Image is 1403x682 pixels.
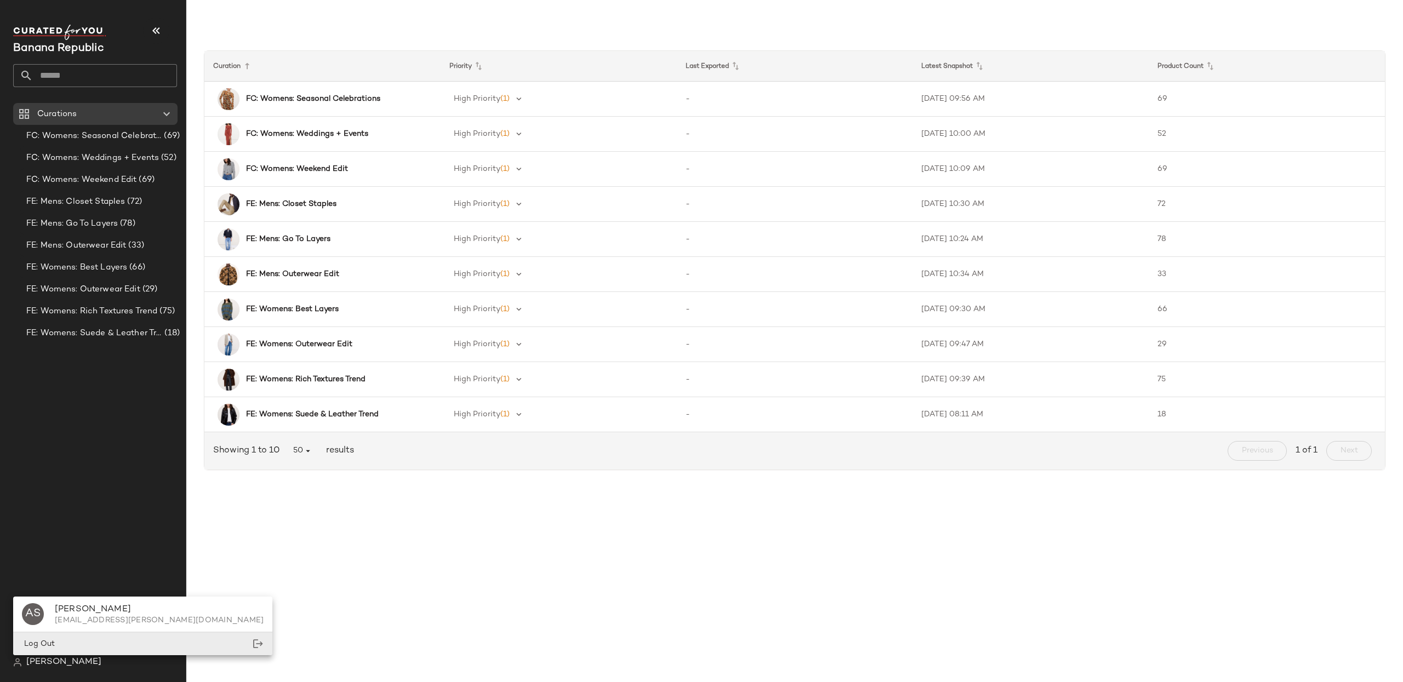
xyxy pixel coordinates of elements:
span: [PERSON_NAME] [26,656,101,669]
span: (1) [500,270,510,278]
span: High Priority [454,200,500,208]
td: [DATE] 10:24 AM [912,222,1149,257]
td: [DATE] 09:39 AM [912,362,1149,397]
span: Curations [37,108,77,121]
td: [DATE] 10:34 AM [912,257,1149,292]
span: Log Out [22,640,55,648]
span: FE: Mens: Outerwear Edit [26,239,126,252]
b: FE: Mens: Outerwear Edit [246,268,339,280]
span: 50 [293,446,313,456]
div: [PERSON_NAME] [55,603,264,616]
td: - [677,397,913,432]
span: (1) [500,165,510,173]
span: Showing 1 to 10 [213,444,284,457]
th: Product Count [1149,51,1385,82]
b: FE: Womens: Rich Textures Trend [246,374,366,385]
td: [DATE] 09:47 AM [912,327,1149,362]
span: High Priority [454,95,500,103]
td: - [677,82,913,117]
span: FE: Mens: Go To Layers [26,217,118,230]
span: FE: Womens: Suede & Leather Trend [26,327,162,340]
td: - [677,292,913,327]
img: cn60599873.jpg [218,88,239,110]
span: High Priority [454,165,500,173]
b: FE: Mens: Closet Staples [246,198,337,210]
span: FE: Womens: Rich Textures Trend [26,305,157,318]
td: - [677,187,913,222]
th: Latest Snapshot [912,51,1149,82]
td: 72 [1149,187,1385,222]
td: - [677,257,913,292]
td: [DATE] 10:30 AM [912,187,1149,222]
b: FE: Mens: Go To Layers [246,233,330,245]
span: results [322,444,354,457]
td: - [677,222,913,257]
b: FC: Womens: Weekend Edit [246,163,348,175]
b: FE: Womens: Suede & Leather Trend [246,409,379,420]
td: 75 [1149,362,1385,397]
img: cn59954632.jpg [218,158,239,180]
td: 69 [1149,152,1385,187]
span: (1) [500,235,510,243]
span: High Priority [454,130,500,138]
span: (69) [136,174,155,186]
td: 78 [1149,222,1385,257]
td: [DATE] 08:11 AM [912,397,1149,432]
td: - [677,362,913,397]
span: FE: Mens: Closet Staples [26,196,125,208]
img: cn59894478.jpg [218,299,239,320]
span: FC: Womens: Seasonal Celebrations [26,130,162,142]
span: FC: Womens: Weddings + Events [26,152,159,164]
td: [DATE] 09:56 AM [912,82,1149,117]
img: svg%3e [13,658,22,667]
span: High Priority [454,235,500,243]
span: (1) [500,200,510,208]
img: cfy_white_logo.C9jOOHJF.svg [13,25,106,40]
span: High Priority [454,410,500,419]
td: 69 [1149,82,1385,117]
span: FE: Womens: Outerwear Edit [26,283,140,296]
span: (18) [162,327,180,340]
td: [DATE] 09:30 AM [912,292,1149,327]
span: Current Company Name [13,43,104,54]
td: 18 [1149,397,1385,432]
img: cn60576580.jpg [218,123,239,145]
span: (33) [126,239,144,252]
button: 50 [284,441,322,461]
span: (29) [140,283,158,296]
span: FE: Womens: Best Layers [26,261,127,274]
span: (1) [500,95,510,103]
b: FE: Womens: Outerwear Edit [246,339,352,350]
td: 33 [1149,257,1385,292]
span: (52) [159,152,176,164]
span: (75) [157,305,175,318]
td: - [677,327,913,362]
span: (78) [118,217,135,230]
span: High Priority [454,340,500,348]
th: Priority [441,51,677,82]
span: (1) [500,340,510,348]
img: cn60380284.jpg [218,263,239,285]
td: 29 [1149,327,1385,362]
td: [DATE] 10:00 AM [912,117,1149,152]
img: cn60557394.jpg [218,334,239,356]
span: (1) [500,410,510,419]
th: Last Exported [677,51,913,82]
span: 1 of 1 [1296,444,1318,457]
img: cn60202242.jpg [218,404,239,426]
b: FE: Womens: Best Layers [246,303,339,315]
img: cn60364079.jpg [218,228,239,250]
div: [EMAIL_ADDRESS][PERSON_NAME][DOMAIN_NAME] [55,616,264,625]
span: High Priority [454,270,500,278]
span: High Priority [454,375,500,383]
img: cn60218028.jpg [218,193,239,215]
td: [DATE] 10:09 AM [912,152,1149,187]
td: - [677,117,913,152]
span: (66) [127,261,145,274]
span: High Priority [454,305,500,313]
td: 52 [1149,117,1385,152]
td: 66 [1149,292,1385,327]
span: (69) [162,130,180,142]
span: (1) [500,130,510,138]
th: Curation [204,51,441,82]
